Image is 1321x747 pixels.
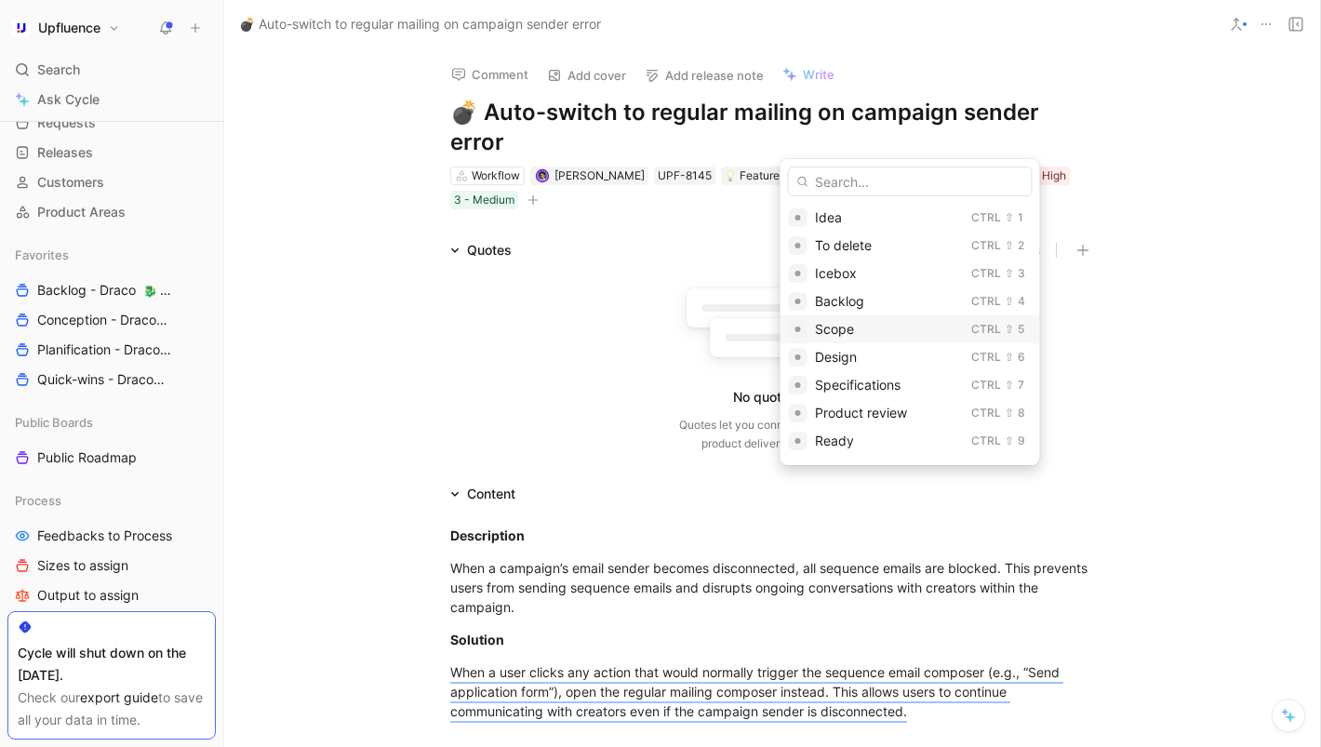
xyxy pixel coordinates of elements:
span: Product review [815,405,907,420]
span: Idea [815,209,842,225]
div: 5 [1018,320,1024,339]
span: Backlog [815,293,864,309]
div: Ctrl [971,264,1001,283]
span: Scope [815,321,854,337]
div: 8 [1018,404,1025,422]
div: ⇧ [1005,236,1014,255]
div: Ctrl [971,236,1001,255]
div: ⇧ [1005,208,1014,227]
div: 7 [1018,376,1024,394]
span: Ready [815,433,854,448]
div: Ctrl [971,432,1001,450]
div: Ctrl [971,320,1001,339]
div: Ctrl [971,208,1001,227]
div: 2 [1018,236,1024,255]
input: Search... [788,167,1033,196]
div: ⇧ [1005,348,1014,367]
div: Ctrl [971,292,1001,311]
div: ⇧ [1005,376,1014,394]
div: 6 [1018,348,1025,367]
div: 9 [1018,432,1025,450]
span: Specifications [815,377,901,393]
span: Design [815,349,857,365]
div: ⇧ [1005,264,1014,283]
div: 1 [1018,208,1023,227]
div: Ctrl [971,376,1001,394]
div: ⇧ [1005,404,1014,422]
span: Icebox [815,265,857,281]
span: To delete [815,237,872,253]
div: ⇧ [1005,432,1014,450]
div: ⇧ [1005,320,1014,339]
div: 3 [1018,264,1025,283]
div: Ctrl [971,348,1001,367]
div: ⇧ [1005,292,1014,311]
div: Ctrl [971,404,1001,422]
div: 4 [1018,292,1025,311]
